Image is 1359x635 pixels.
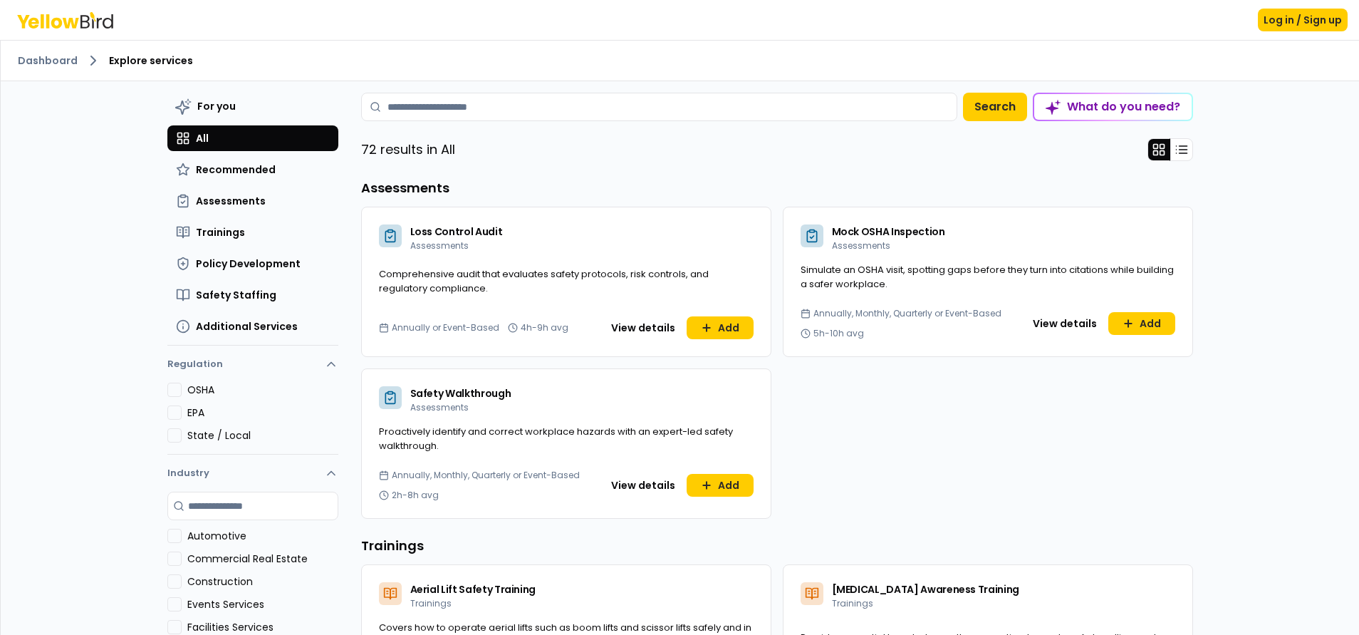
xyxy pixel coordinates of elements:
button: Assessments [167,188,338,214]
span: Comprehensive audit that evaluates safety protocols, risk controls, and regulatory compliance. [379,267,709,295]
span: 2h-8h avg [392,490,439,501]
div: Regulation [167,383,338,454]
span: Aerial Lift Safety Training [410,582,536,597]
button: Trainings [167,220,338,245]
span: Trainings [410,597,452,609]
span: Recommended [196,162,276,177]
button: Log in / Sign up [1258,9,1348,31]
span: Simulate an OSHA visit, spotting gaps before they turn into citations while building a safer work... [801,263,1174,291]
button: View details [1024,312,1105,335]
button: All [167,125,338,151]
button: Add [1108,312,1175,335]
h3: Assessments [361,178,1193,198]
span: 5h-10h avg [813,328,864,339]
span: Additional Services [196,319,298,334]
nav: breadcrumb [18,52,1342,69]
button: Recommended [167,157,338,182]
label: Events Services [187,597,338,611]
button: Add [687,474,754,497]
span: Policy Development [196,257,301,271]
button: For you [167,93,338,120]
span: Assessments [410,401,469,413]
button: Regulation [167,351,338,383]
span: Safety Walkthrough [410,386,511,401]
label: EPA [187,406,338,420]
button: Additional Services [167,314,338,339]
span: Proactively identify and correct workplace hazards with an expert-led safety walkthrough. [379,425,733,453]
button: Policy Development [167,251,338,277]
label: OSHA [187,383,338,397]
span: Trainings [196,225,245,239]
button: Safety Staffing [167,282,338,308]
h3: Trainings [361,536,1193,556]
button: Add [687,316,754,339]
span: [MEDICAL_DATA] Awareness Training [832,582,1019,597]
span: For you [197,99,236,113]
span: Assessments [196,194,266,208]
button: View details [603,316,684,339]
span: Explore services [109,53,193,68]
span: Assessments [410,239,469,252]
span: Annually, Monthly, Quarterly or Event-Based [813,308,1001,319]
span: Mock OSHA Inspection [832,224,945,239]
label: Facilities Services [187,620,338,634]
button: View details [603,474,684,497]
a: Dashboard [18,53,78,68]
span: Annually or Event-Based [392,322,499,334]
button: What do you need? [1033,93,1193,121]
span: Trainings [832,597,873,609]
span: All [196,131,209,145]
div: What do you need? [1034,94,1192,120]
span: Loss Control Audit [410,224,503,239]
label: Commercial Real Estate [187,552,338,566]
button: Industry [167,455,338,492]
label: State / Local [187,428,338,443]
span: Assessments [832,239,890,252]
label: Construction [187,574,338,589]
button: Search [963,93,1027,121]
span: 4h-9h avg [521,322,568,334]
label: Automotive [187,529,338,543]
span: Safety Staffing [196,288,276,302]
p: 72 results in All [361,140,455,160]
span: Annually, Monthly, Quarterly or Event-Based [392,470,580,481]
